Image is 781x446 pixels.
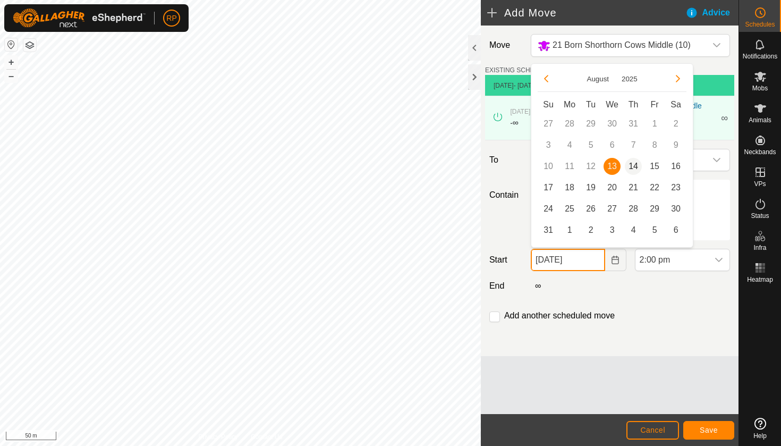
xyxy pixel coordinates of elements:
[601,156,623,177] td: 13
[644,156,665,177] td: 15
[485,34,527,57] label: Move
[559,220,580,241] td: 1
[644,198,665,220] td: 29
[625,158,642,175] span: 14
[601,134,623,156] td: 6
[540,200,557,217] span: 24
[665,134,686,156] td: 9
[5,56,18,69] button: +
[559,113,580,134] td: 28
[487,6,685,19] h2: Add Move
[198,432,238,442] a: Privacy Policy
[646,200,663,217] span: 29
[623,220,644,241] td: 4
[604,222,621,239] span: 3
[5,38,18,51] button: Reset Map
[564,100,575,109] span: Mo
[752,85,768,91] span: Mobs
[754,181,766,187] span: VPs
[667,200,684,217] span: 30
[543,100,554,109] span: Su
[511,108,555,115] span: [DATE] 6:00 am
[606,100,618,109] span: We
[646,222,663,239] span: 5
[745,21,775,28] span: Schedules
[580,156,601,177] td: 12
[644,134,665,156] td: 8
[625,200,642,217] span: 28
[485,254,527,266] label: Start
[635,249,708,271] span: 2:00 pm
[670,100,681,109] span: Sa
[744,149,776,155] span: Neckbands
[538,198,559,220] td: 24
[625,222,642,239] span: 4
[601,177,623,198] td: 20
[623,156,644,177] td: 14
[640,426,665,434] span: Cancel
[646,158,663,175] span: 15
[683,421,734,440] button: Save
[538,113,559,134] td: 27
[5,70,18,82] button: –
[665,220,686,241] td: 6
[667,222,684,239] span: 6
[540,179,557,196] span: 17
[538,156,559,177] td: 10
[166,13,176,24] span: RP
[747,276,773,283] span: Heatmap
[753,245,766,251] span: Infra
[665,198,686,220] td: 30
[531,63,693,248] div: Choose Date
[538,220,559,241] td: 31
[23,39,36,52] button: Map Layers
[485,65,556,75] label: EXISTING SCHEDULES
[553,40,691,49] span: 21 Born Shorthorn Cows Middle (10)
[538,177,559,198] td: 17
[601,113,623,134] td: 30
[580,177,601,198] td: 19
[540,222,557,239] span: 31
[665,113,686,134] td: 2
[580,198,601,220] td: 26
[623,134,644,156] td: 7
[667,158,684,175] span: 16
[13,9,146,28] img: Gallagher Logo
[559,198,580,220] td: 25
[604,200,621,217] span: 27
[601,220,623,241] td: 3
[485,280,527,292] label: End
[667,179,684,196] span: 23
[485,149,527,171] label: To
[706,35,727,56] div: dropdown trigger
[582,179,599,196] span: 19
[583,73,614,85] button: Choose Month
[586,100,596,109] span: Tu
[561,200,578,217] span: 25
[625,179,642,196] span: 21
[626,421,679,440] button: Cancel
[604,158,621,175] span: 13
[700,426,718,434] span: Save
[559,134,580,156] td: 4
[644,177,665,198] td: 22
[485,189,527,201] label: Contain
[533,35,706,56] span: 21 Born Shorthorn Cows Middle
[504,312,615,320] label: Add another scheduled move
[669,70,686,87] button: Next Month
[538,134,559,156] td: 3
[646,179,663,196] span: 22
[685,6,738,19] div: Advice
[753,433,767,439] span: Help
[514,82,538,89] span: - [DATE]
[559,156,580,177] td: 11
[623,113,644,134] td: 31
[604,179,621,196] span: 20
[623,177,644,198] td: 21
[251,432,282,442] a: Contact Us
[582,200,599,217] span: 26
[665,156,686,177] td: 16
[644,220,665,241] td: 5
[494,82,514,89] span: [DATE]
[743,53,777,60] span: Notifications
